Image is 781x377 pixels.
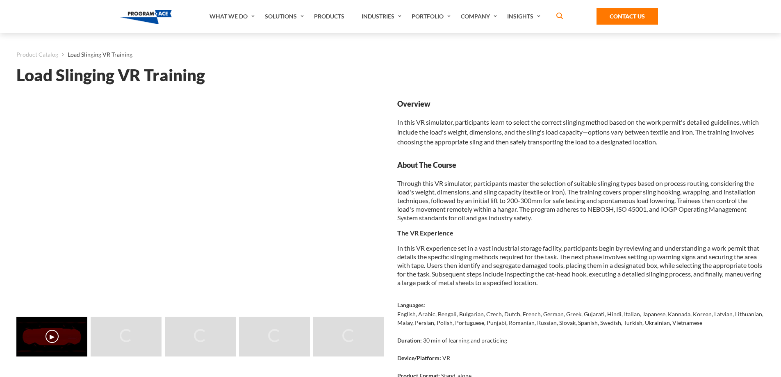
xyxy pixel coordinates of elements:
[16,317,87,356] img: Load Slinging VR Training - Video 0
[16,99,384,306] iframe: Load Slinging VR Training - Video 0
[597,8,658,25] a: Contact Us
[397,310,765,327] p: English, Arabic, Bengali, Bulgarian, Czech, Dutch, French, German, Greek, Gujarati, Hindi, Italia...
[58,49,132,60] li: Load Slinging VR Training
[397,244,765,287] p: In this VR experience set in a vast industrial storage facility, participants begin by reviewing ...
[120,10,172,24] img: Program-Ace
[397,354,441,361] strong: Device/Platform:
[397,99,765,109] strong: Overview
[16,49,58,60] a: Product Catalog
[397,337,422,344] strong: Duration:
[16,68,765,82] h1: Load Slinging VR Training
[397,228,765,237] p: The VR Experience
[397,302,425,308] strong: Languages:
[442,354,450,362] p: VR
[16,49,765,60] nav: breadcrumb
[423,336,507,345] p: 30 min of learning and practicing
[46,330,59,343] button: ▶
[397,160,765,170] strong: About The Course
[397,99,765,147] div: In this VR simulator, participants learn to select the correct slinging method based on the work ...
[397,179,765,222] p: Through this VR simulator, participants master the selection of suitable slinging types based on ...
